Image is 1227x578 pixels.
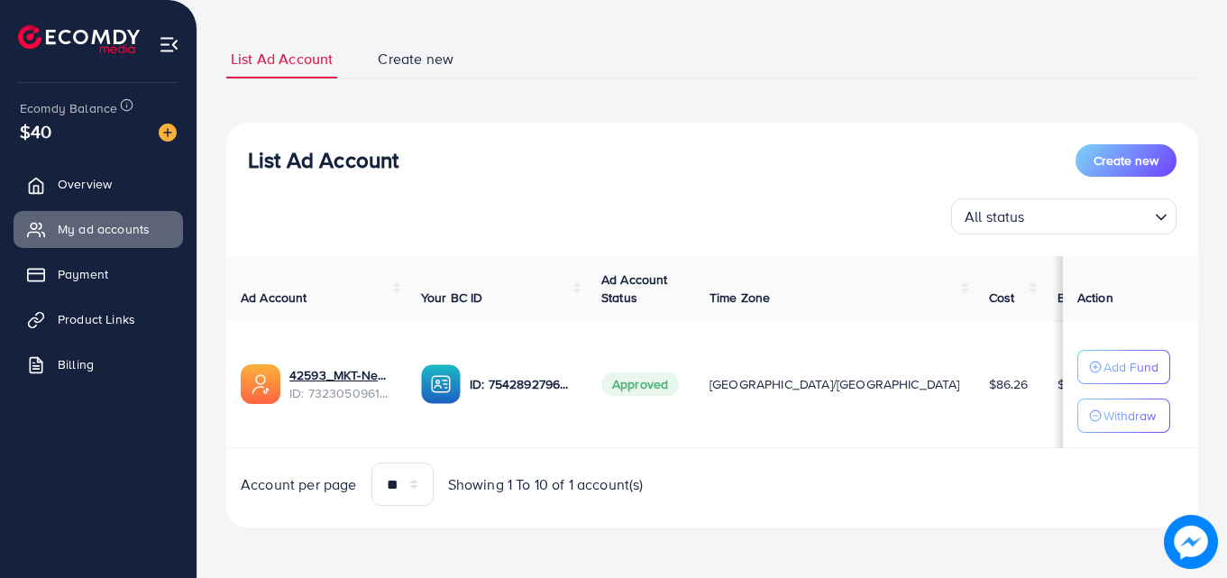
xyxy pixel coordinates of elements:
[18,25,140,53] img: logo
[231,49,333,69] span: List Ad Account
[20,99,117,117] span: Ecomdy Balance
[1077,399,1170,433] button: Withdraw
[58,355,94,373] span: Billing
[14,346,183,382] a: Billing
[1077,289,1113,307] span: Action
[14,256,183,292] a: Payment
[58,175,112,193] span: Overview
[601,372,679,396] span: Approved
[421,289,483,307] span: Your BC ID
[14,301,183,337] a: Product Links
[989,375,1029,393] span: $86.26
[58,220,150,238] span: My ad accounts
[248,147,398,173] h3: List Ad Account
[58,310,135,328] span: Product Links
[378,49,453,69] span: Create new
[710,289,770,307] span: Time Zone
[1076,144,1177,177] button: Create new
[1103,405,1156,427] p: Withdraw
[421,364,461,404] img: ic-ba-acc.ded83a64.svg
[989,289,1015,307] span: Cost
[289,366,392,384] a: 42593_MKT-New_1705030690861
[58,265,108,283] span: Payment
[1164,515,1218,569] img: image
[289,366,392,403] div: <span class='underline'>42593_MKT-New_1705030690861</span></br>7323050961424007170
[14,211,183,247] a: My ad accounts
[470,373,572,395] p: ID: 7542892796370649089
[1030,200,1148,230] input: Search for option
[241,364,280,404] img: ic-ads-acc.e4c84228.svg
[14,166,183,202] a: Overview
[1077,350,1170,384] button: Add Fund
[1103,356,1158,378] p: Add Fund
[448,474,644,495] span: Showing 1 To 10 of 1 account(s)
[241,474,357,495] span: Account per page
[20,118,51,144] span: $40
[289,384,392,402] span: ID: 7323050961424007170
[601,271,668,307] span: Ad Account Status
[961,204,1029,230] span: All status
[1094,151,1158,170] span: Create new
[241,289,307,307] span: Ad Account
[159,34,179,55] img: menu
[710,375,960,393] span: [GEOGRAPHIC_DATA]/[GEOGRAPHIC_DATA]
[951,198,1177,234] div: Search for option
[159,124,177,142] img: image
